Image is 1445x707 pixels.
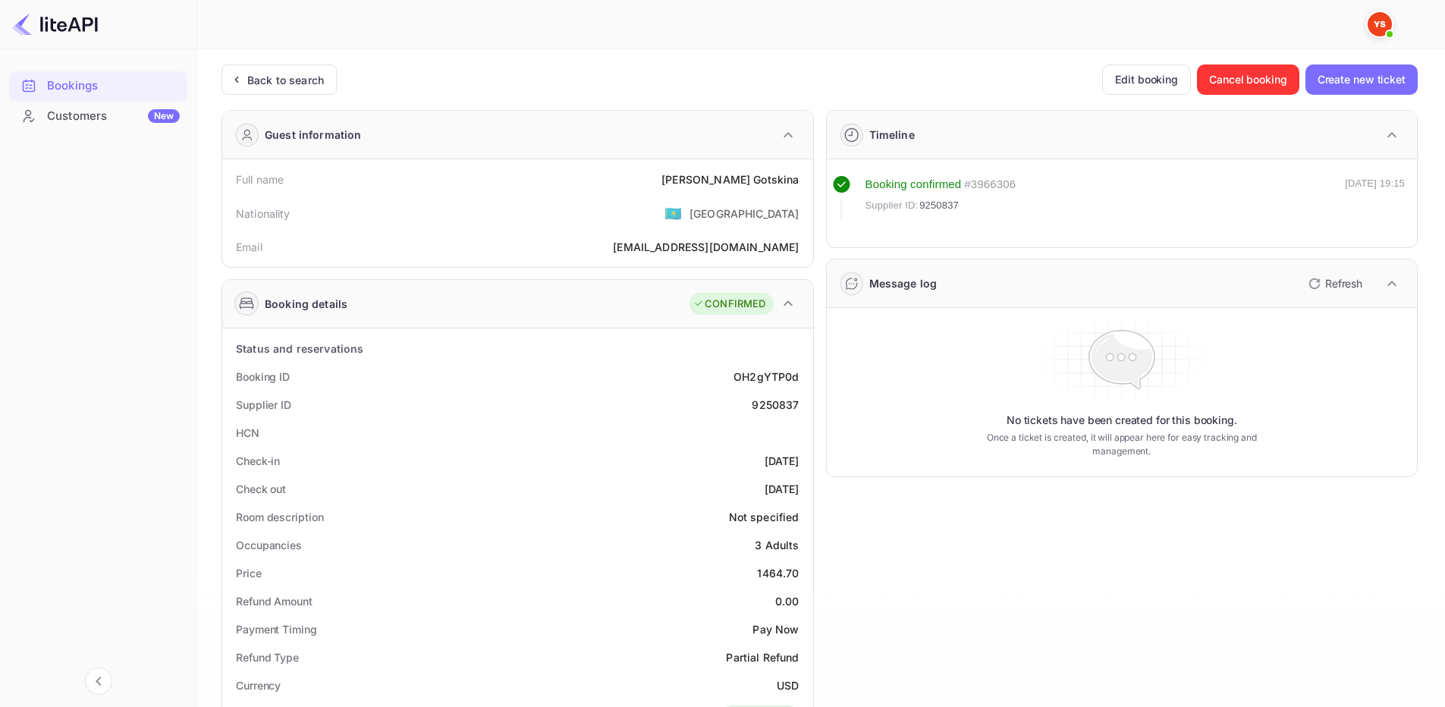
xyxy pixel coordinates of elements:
div: Back to search [247,72,324,88]
div: [EMAIL_ADDRESS][DOMAIN_NAME] [613,239,799,255]
div: Supplier ID [236,397,291,413]
div: Room description [236,509,323,525]
div: Status and reservations [236,341,363,357]
a: Bookings [9,71,187,99]
div: Currency [236,677,281,693]
div: Booking confirmed [865,176,962,193]
img: Yandex Support [1368,12,1392,36]
div: Guest information [265,127,362,143]
span: Supplier ID: [865,198,919,213]
div: USD [777,677,799,693]
div: Price [236,565,262,581]
div: Pay Now [752,621,799,637]
p: Refresh [1325,275,1362,291]
a: CustomersNew [9,102,187,130]
div: Bookings [47,77,180,95]
div: 0.00 [775,593,799,609]
div: [DATE] [765,481,799,497]
div: Refund Amount [236,593,313,609]
div: Nationality [236,206,291,222]
div: Booking details [265,296,347,312]
div: 1464.70 [757,565,799,581]
div: Not specified [729,509,799,525]
button: Cancel booking [1197,64,1299,95]
div: Bookings [9,71,187,101]
div: Message log [869,275,938,291]
div: Refund Type [236,649,299,665]
div: HCN [236,425,259,441]
div: Check-in [236,453,280,469]
div: [PERSON_NAME] Gotskina [661,171,799,187]
div: 9250837 [752,397,799,413]
span: United States [664,200,682,227]
p: Once a ticket is created, it will appear here for easy tracking and management. [963,431,1280,458]
span: 9250837 [919,198,959,213]
button: Create new ticket [1305,64,1418,95]
div: Occupancies [236,537,302,553]
div: Customers [47,108,180,125]
div: Partial Refund [726,649,799,665]
div: [GEOGRAPHIC_DATA] [690,206,799,222]
div: [DATE] [765,453,799,469]
div: # 3966306 [964,176,1016,193]
div: CONFIRMED [693,297,765,312]
div: 3 Adults [755,537,799,553]
p: No tickets have been created for this booking. [1007,413,1237,428]
div: Check out [236,481,286,497]
div: CustomersNew [9,102,187,131]
div: Full name [236,171,284,187]
div: Timeline [869,127,915,143]
button: Edit booking [1102,64,1191,95]
div: Booking ID [236,369,290,385]
div: New [148,109,180,123]
img: LiteAPI logo [12,12,98,36]
div: [DATE] 19:15 [1345,176,1405,220]
div: Payment Timing [236,621,317,637]
div: Email [236,239,262,255]
button: Collapse navigation [85,668,112,695]
button: Refresh [1299,272,1368,296]
div: OH2gYTP0d [733,369,799,385]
